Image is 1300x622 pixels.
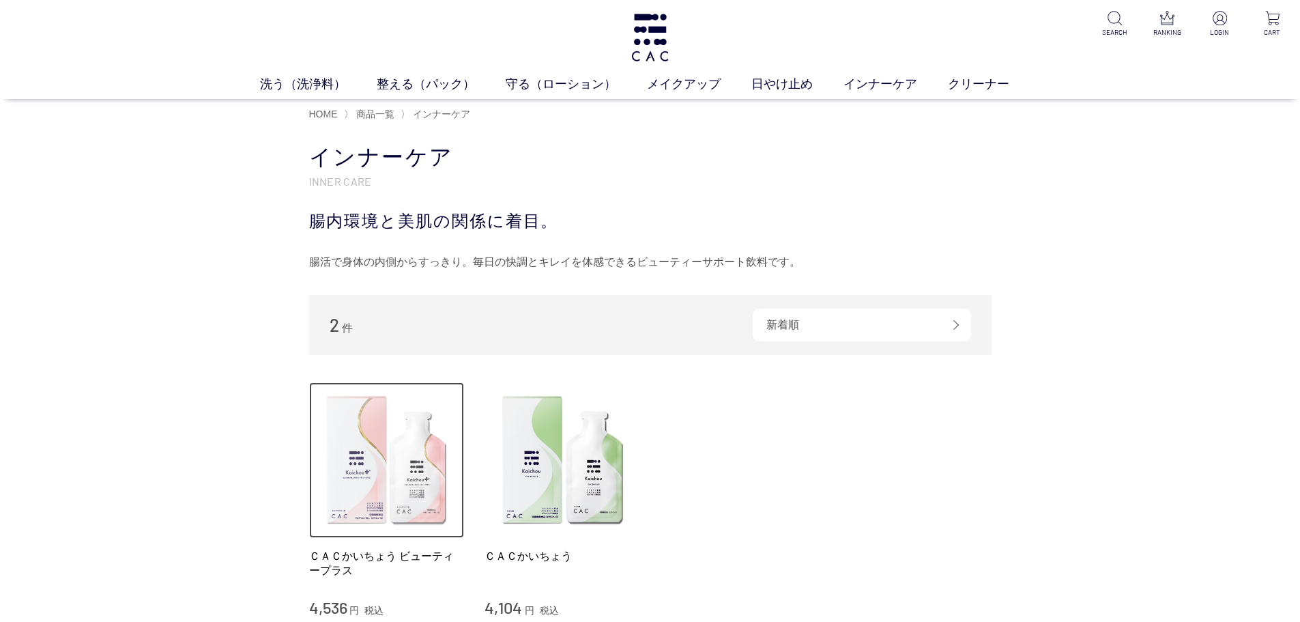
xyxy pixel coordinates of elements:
a: ＣＡＣかいちょう [485,549,640,563]
img: ＣＡＣかいちょう [485,382,640,538]
h1: インナーケア [309,143,992,172]
span: 税込 [540,605,559,616]
p: RANKING [1151,27,1184,38]
span: 商品一覧 [356,109,394,119]
a: 洗う（洗浄料） [260,75,377,94]
img: ＣＡＣかいちょう ビューティープラス [309,382,465,538]
span: インナーケア [413,109,470,119]
p: SEARCH [1098,27,1131,38]
li: 〉 [344,108,398,121]
span: 4,104 [485,597,522,617]
li: 〉 [401,108,474,121]
a: HOME [309,109,338,119]
a: LOGIN [1203,11,1237,38]
a: クリーナー [948,75,1040,94]
a: 整える（パック） [377,75,506,94]
div: 腸内環境と美肌の関係に着目。 [309,209,992,234]
a: 商品一覧 [353,109,394,119]
span: 税込 [364,605,384,616]
span: 2 [330,314,339,335]
a: SEARCH [1098,11,1131,38]
a: インナーケア [410,109,470,119]
a: 守る（ローション） [506,75,647,94]
a: RANKING [1151,11,1184,38]
p: LOGIN [1203,27,1237,38]
div: 新着順 [753,309,971,341]
span: 円 [525,605,534,616]
a: 日やけ止め [751,75,843,94]
a: メイクアップ [647,75,751,94]
a: CART [1256,11,1289,38]
span: 円 [349,605,359,616]
a: ＣＡＣかいちょう ビューティープラス [309,549,465,578]
span: 4,536 [309,597,347,617]
div: 腸活で身体の内側からすっきり。毎日の快調とキレイを体感できるビューティーサポート飲料です。 [309,251,992,273]
span: 件 [342,322,353,334]
a: インナーケア [843,75,948,94]
p: CART [1256,27,1289,38]
img: logo [629,14,671,61]
p: INNER CARE [309,174,992,188]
